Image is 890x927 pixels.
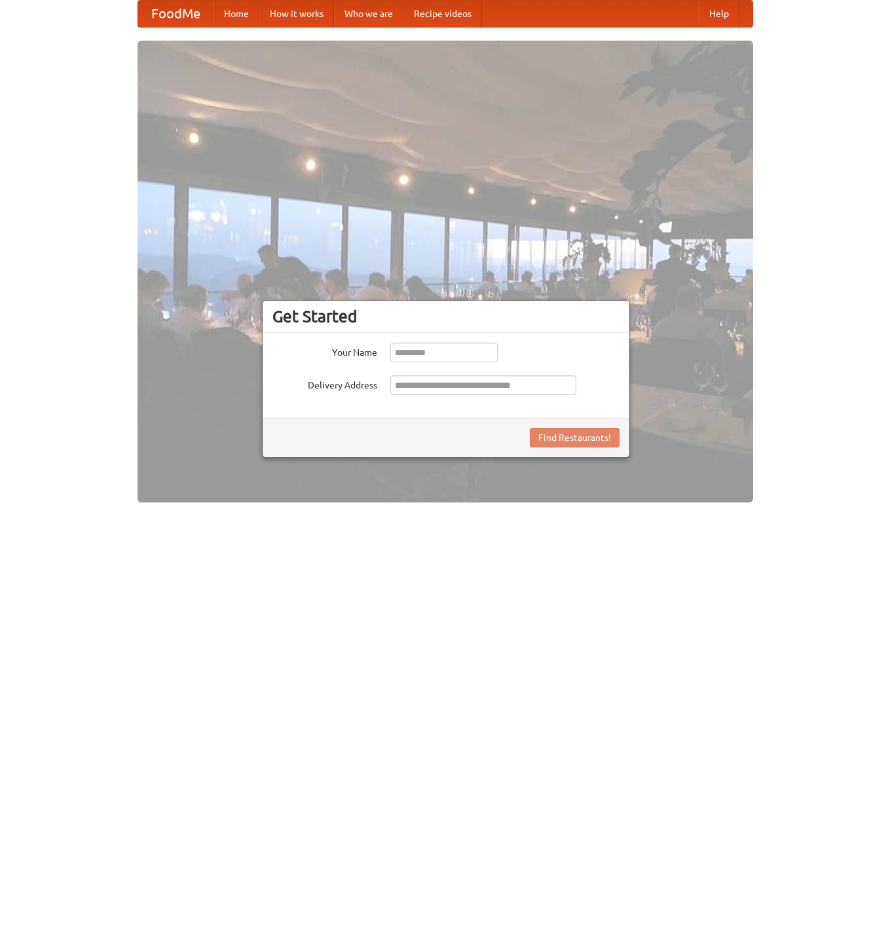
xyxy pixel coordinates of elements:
[138,1,213,27] a: FoodMe
[272,375,377,392] label: Delivery Address
[272,307,620,326] h3: Get Started
[334,1,403,27] a: Who we are
[530,428,620,447] button: Find Restaurants!
[699,1,739,27] a: Help
[403,1,482,27] a: Recipe videos
[259,1,334,27] a: How it works
[272,343,377,359] label: Your Name
[213,1,259,27] a: Home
